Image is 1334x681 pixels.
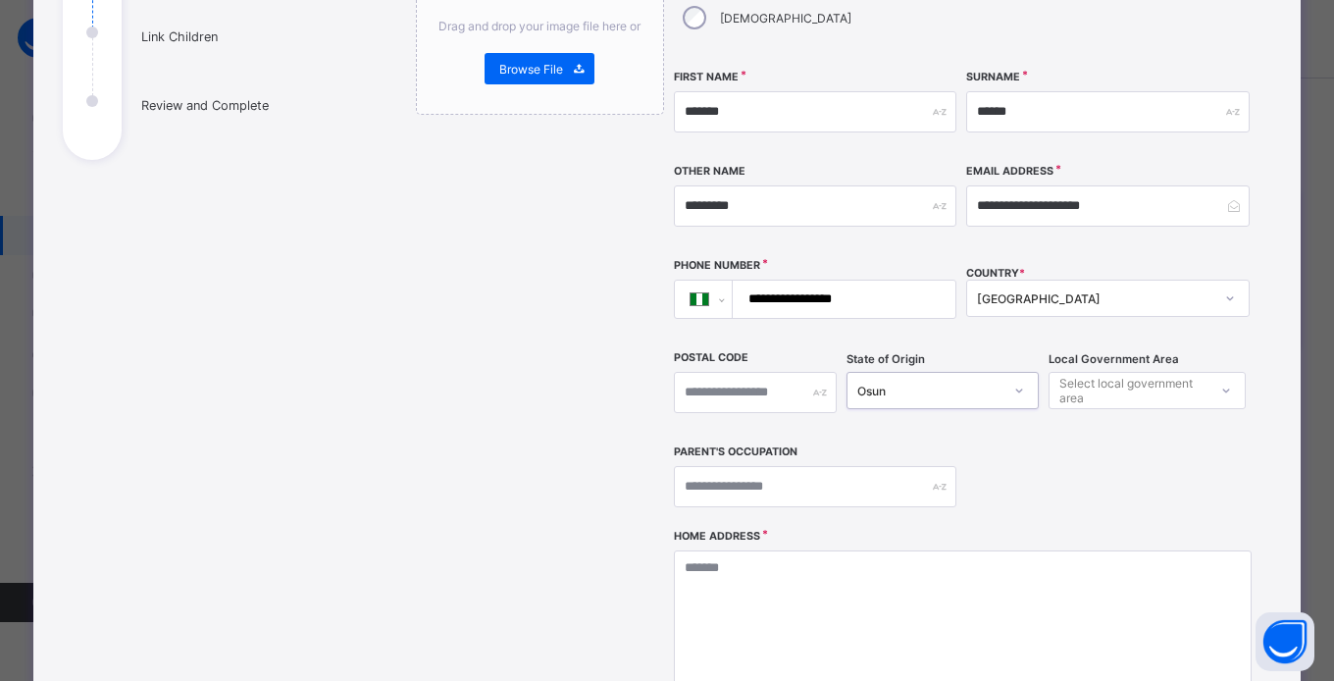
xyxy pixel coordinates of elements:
[847,352,925,366] span: State of Origin
[966,71,1020,83] label: Surname
[966,267,1025,280] span: COUNTRY
[438,19,641,33] span: Drag and drop your image file here or
[674,351,748,364] label: Postal Code
[857,384,1001,398] div: Osun
[977,291,1213,306] div: [GEOGRAPHIC_DATA]
[966,165,1053,178] label: Email Address
[1059,372,1206,409] div: Select local government area
[674,445,797,458] label: Parent's Occupation
[1256,612,1314,671] button: Open asap
[674,259,760,272] label: Phone Number
[674,71,739,83] label: First Name
[674,530,760,543] label: Home Address
[720,11,851,26] label: [DEMOGRAPHIC_DATA]
[674,165,745,178] label: Other Name
[499,62,563,77] span: Browse File
[1049,352,1179,366] span: Local Government Area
